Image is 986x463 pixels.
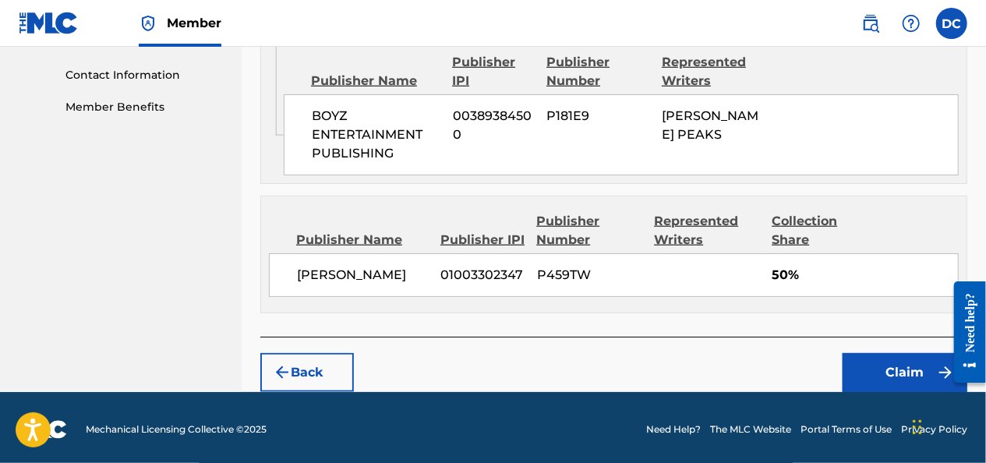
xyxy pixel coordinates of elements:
div: Represented Writers [654,212,760,249]
a: Public Search [855,8,886,39]
span: Member [167,14,221,32]
a: Need Help? [646,422,701,436]
img: search [861,14,880,33]
a: Member Benefits [65,99,223,115]
button: Back [260,353,354,392]
img: f7272a7cc735f4ea7f67.svg [936,363,955,382]
img: 7ee5dd4eb1f8a8e3ef2f.svg [273,363,292,382]
span: [PERSON_NAME] PEAKS [662,108,758,142]
button: Claim [843,353,967,392]
a: The MLC Website [710,422,791,436]
div: Publisher Name [311,72,440,90]
span: Mechanical Licensing Collective © 2025 [86,422,267,436]
span: 01003302347 [441,266,525,285]
iframe: Resource Center [942,270,986,395]
div: Publisher IPI [452,53,535,90]
img: Top Rightsholder [139,14,157,33]
div: Help [896,8,927,39]
div: Publisher Number [546,53,650,90]
a: Portal Terms of Use [800,422,892,436]
div: Publisher IPI [440,231,525,249]
div: Represented Writers [662,53,765,90]
span: 00389384500 [453,107,535,144]
a: Privacy Policy [901,422,967,436]
span: 50% [772,266,958,285]
div: User Menu [936,8,967,39]
img: MLC Logo [19,12,79,34]
div: Publisher Name [296,231,429,249]
div: Collection Share [772,212,871,249]
a: Contact Information [65,67,223,83]
span: BOYZ ENTERTAINMENT PUBLISHING [312,107,441,163]
span: P181E9 [547,107,651,125]
span: P459TW [537,266,643,285]
img: help [902,14,921,33]
div: Publisher Number [536,212,642,249]
span: [PERSON_NAME] [297,266,429,285]
div: Drag [913,404,922,451]
iframe: Chat Widget [908,388,986,463]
